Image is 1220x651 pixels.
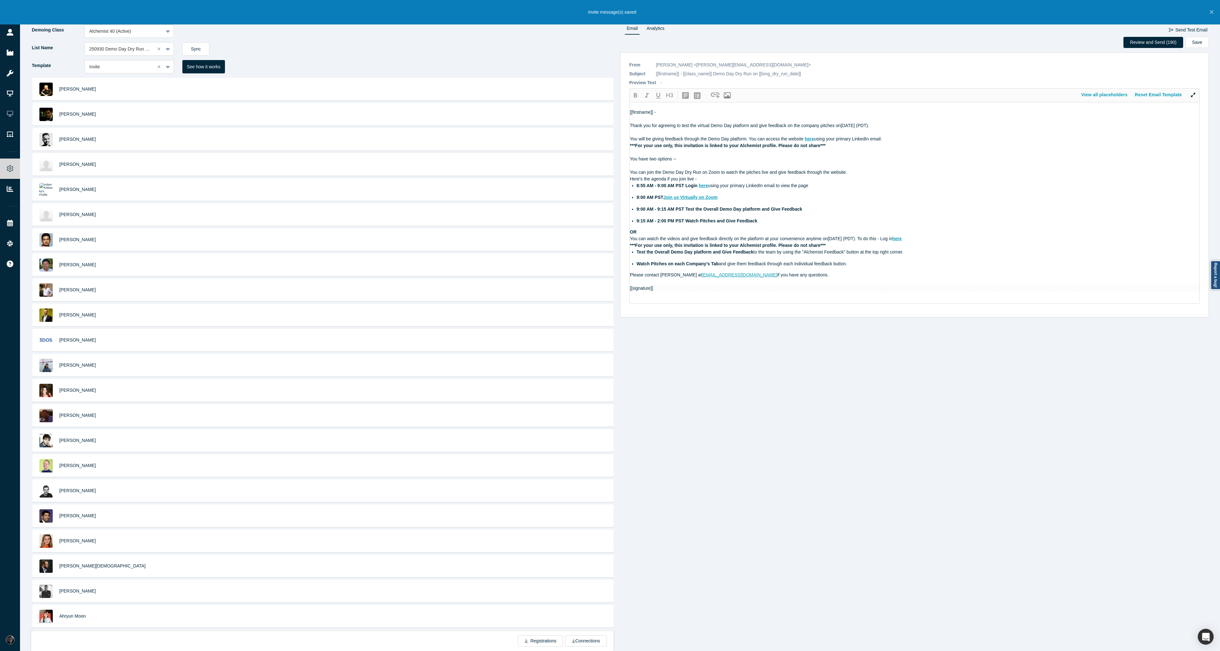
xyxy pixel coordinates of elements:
[59,262,96,267] a: [PERSON_NAME]
[39,409,53,422] img: Lexi Viripaeff's Profile Image
[719,261,847,266] span: and give them feedback through each individual feedback button.
[1131,89,1186,100] button: Reset Email Template
[39,459,53,472] img: Jeremy Baker's Profile Image
[59,588,96,593] span: [PERSON_NAME]
[841,123,868,128] span: [DATE] (PDT)
[59,488,96,493] a: [PERSON_NAME]
[59,312,96,317] a: [PERSON_NAME]
[630,285,1200,292] div: [[signature]]
[1210,261,1220,290] a: Report a bug!
[588,9,636,16] p: Invite message(s) saved
[59,212,96,217] a: [PERSON_NAME]
[661,79,662,86] p: -
[31,60,85,71] label: Template
[892,236,902,241] a: here
[89,64,151,70] div: Invite
[59,137,96,142] a: [PERSON_NAME]
[39,233,53,247] img: Sundar Krish's Profile Image
[637,183,698,188] span: 8:55 AM - 9:00 AM PST Login
[702,272,777,277] a: [EMAIL_ADDRESS][DOMAIN_NAME]
[59,463,96,468] span: [PERSON_NAME]
[59,438,96,443] a: [PERSON_NAME]
[59,413,96,418] span: [PERSON_NAME]
[1078,89,1131,100] button: View all placeholders
[637,261,719,266] span: Watch Pitches on each Company's Tab
[644,24,667,35] a: Analytics
[1169,24,1208,36] button: Send Test Email
[699,183,708,188] a: here
[59,337,96,342] a: [PERSON_NAME]
[625,24,640,35] a: Email
[39,434,53,447] img: Fred Krieger's Profile Image
[31,42,85,53] label: List Name
[828,236,855,241] span: [DATE] (PDT)
[1185,37,1209,48] button: Save
[656,62,811,68] p: [PERSON_NAME] <[PERSON_NAME][EMAIL_ADDRESS][DOMAIN_NAME]>
[629,79,656,86] p: Preview Text
[39,559,53,573] img: Julian Gay's Profile Image
[59,237,96,242] a: [PERSON_NAME]
[59,614,86,619] a: Ahryun Moon
[39,258,53,272] img: Kenneth Jiang's Profile Image
[629,62,652,68] p: From
[59,287,96,292] a: [PERSON_NAME]
[39,158,53,171] img: Steve Benson's Profile Image
[637,218,757,223] span: 9:15 AM - 2:00 PM PST Watch Pitches and Give Feedback
[59,513,96,518] span: [PERSON_NAME]
[656,71,801,77] p: [[firstname]] - [[class_name]] Demo Day Dry Run on [[long_dry_run_date]]
[663,195,718,200] a: Join us Virtually on Zoom
[39,534,53,548] img: Gulin Yilmaz's Profile Image
[565,635,607,647] button: Connections
[39,384,53,397] img: Melissa Wong's Profile Image
[630,236,828,241] span: You can watch the videos and give feedback directly on the platform at your convenience anytime on
[39,183,53,196] img: Adam Odessky's Profile Image
[629,71,652,77] p: Subject
[59,112,96,117] span: [PERSON_NAME]
[59,388,96,393] a: [PERSON_NAME]
[39,309,53,322] img: Frank Rohde's Profile Image
[777,272,829,277] span: if you have any questions.
[518,635,563,647] button: Registrations
[39,484,53,498] img: Timur Bazhirov's Profile Image
[708,183,808,188] span: using your primary LinkedIn email to view the page
[182,42,209,56] button: Sync
[814,136,882,141] span: using your primary LinkedIn email.
[59,563,146,568] a: [PERSON_NAME][DEMOGRAPHIC_DATA]
[39,283,53,297] img: Vikrant Karvir's Profile Image
[39,208,53,221] img: Prashant Deva's Profile Image
[630,176,697,181] span: Here's the agenda if you join live -
[630,110,656,115] span: [[firstname]] -
[59,538,96,543] a: [PERSON_NAME]
[59,162,96,167] a: [PERSON_NAME]
[89,46,151,52] div: 250930 Demo Day Dry Run Class 40 invitees
[637,195,663,200] span: 9:00 AM PST
[59,363,96,368] span: [PERSON_NAME]
[39,509,53,523] img: Bala Ramamurthy's Profile Image
[182,60,225,73] button: See how it works
[630,243,826,248] span: ***For your use only, this invitation is linked to your Alchemist profile. Please do not share***
[59,86,96,92] a: [PERSON_NAME]
[6,635,15,644] img: Rami Chousein's Account
[39,585,53,598] img: Jesper Klingenberg's Profile Image
[31,24,85,36] label: Demoing Class
[630,170,847,175] span: You can join the Demo Day Dry Run on Zoom to watch the pitches live and give feedback through the...
[637,207,803,212] span: 9:00 AM - 9:15 AM PST Test the Overall Demo Day platform and Give Feedback
[855,236,892,241] span: . To do this - Log in
[59,187,96,192] a: [PERSON_NAME]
